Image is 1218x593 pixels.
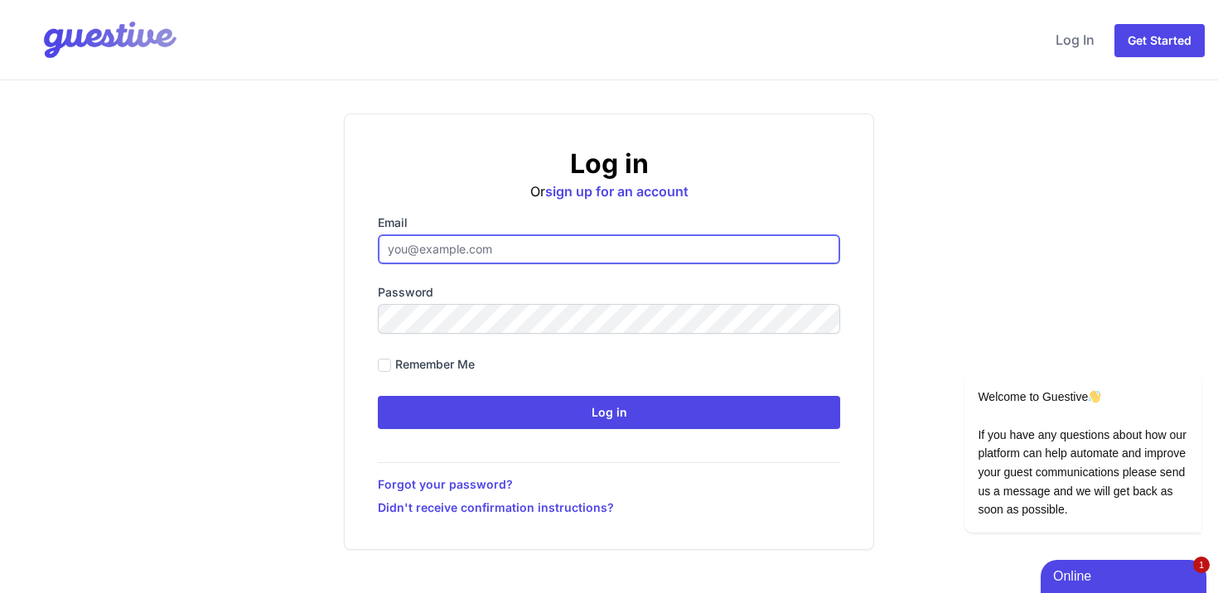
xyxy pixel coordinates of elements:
h2: Log in [378,147,840,181]
a: Forgot your password? [378,476,840,493]
a: Get Started [1114,24,1205,57]
img: Your Company [13,7,181,73]
a: Log In [1049,20,1101,60]
input: you@example.com [378,234,840,264]
iframe: chat widget [911,225,1210,552]
a: Didn't receive confirmation instructions? [378,499,840,516]
iframe: chat widget [1041,557,1210,593]
label: Password [378,284,840,301]
input: Log in [378,396,840,429]
a: sign up for an account [545,183,689,200]
label: Remember me [395,356,475,373]
label: Email [378,215,840,231]
div: Or [378,147,840,201]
